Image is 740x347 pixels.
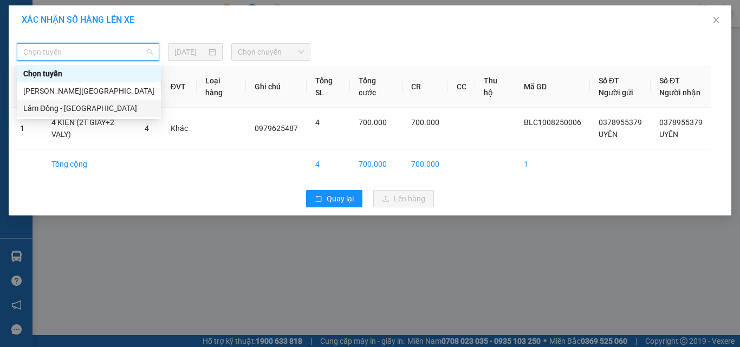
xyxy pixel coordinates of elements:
th: Loại hàng [197,66,246,108]
button: Close [701,5,731,36]
span: 0979625487 [255,124,298,133]
span: Số ĐT [659,76,680,85]
td: 700.000 [350,149,403,179]
th: Ghi chú [246,66,307,108]
span: 0378955379 [599,118,642,127]
th: Thu hộ [475,66,515,108]
span: UYÊN [659,130,678,139]
span: 4 [315,118,320,127]
span: close [712,16,720,24]
span: UYÊN [599,130,618,139]
th: ĐVT [162,66,197,108]
span: Chọn tuyến [23,44,153,60]
td: 1 [515,149,590,179]
input: 13/08/2025 [174,46,206,58]
div: [PERSON_NAME][GEOGRAPHIC_DATA] [23,85,154,97]
button: rollbackQuay lại [306,190,362,207]
div: Chọn tuyến [23,68,154,80]
div: Lâm Đồng - Hải Dương [17,100,161,117]
th: STT [11,66,43,108]
span: rollback [315,195,322,204]
td: 4 KIỆN (2T GIẤY+2 VALY) [43,108,136,149]
span: XÁC NHẬN SỐ HÀNG LÊN XE [22,15,134,25]
th: CR [403,66,448,108]
span: 0378955379 [659,118,703,127]
span: Quay lại [327,193,354,205]
span: Chọn chuyến [238,44,304,60]
div: Lâm Đồng - [GEOGRAPHIC_DATA] [23,102,154,114]
span: 4 [145,124,149,133]
td: 4 [307,149,350,179]
th: Tổng cước [350,66,403,108]
span: BLC1008250006 [524,118,581,127]
th: Mã GD [515,66,590,108]
div: Chọn tuyến [17,65,161,82]
td: Khác [162,108,197,149]
span: Người gửi [599,88,633,97]
th: Tổng SL [307,66,350,108]
span: Số ĐT [599,76,619,85]
button: uploadLên hàng [373,190,434,207]
td: Tổng cộng [43,149,136,179]
div: Hải Dương - Lâm Đồng [17,82,161,100]
th: CC [448,66,475,108]
td: 1 [11,108,43,149]
td: 700.000 [403,149,448,179]
span: Người nhận [659,88,700,97]
span: 700.000 [359,118,387,127]
span: 700.000 [411,118,439,127]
